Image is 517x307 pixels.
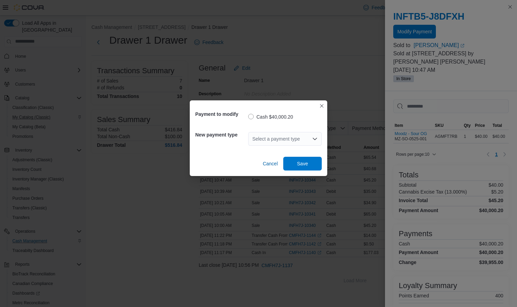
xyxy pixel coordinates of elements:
button: Open list of options [312,136,318,142]
h5: New payment type [195,128,247,142]
label: Cash $40,000.20 [248,113,293,121]
span: Save [297,160,308,167]
h5: Payment to modify [195,107,247,121]
span: Cancel [263,160,278,167]
button: Save [283,157,322,171]
input: Accessible screen reader label [252,135,253,143]
button: Closes this modal window [318,102,326,110]
button: Cancel [260,157,280,171]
